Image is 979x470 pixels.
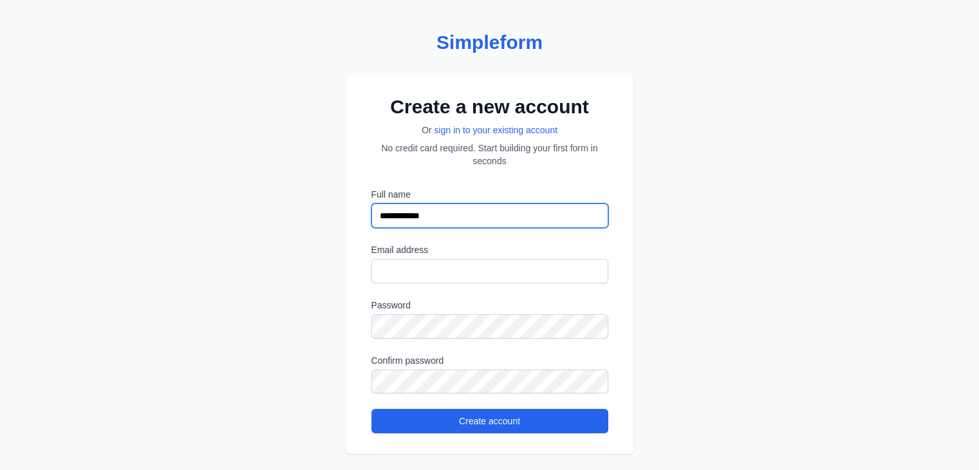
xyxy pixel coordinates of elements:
[371,124,608,136] p: Or
[371,95,608,118] h2: Create a new account
[434,125,557,135] a: sign in to your existing account
[371,299,608,312] label: Password
[371,409,608,433] button: Create account
[371,188,608,201] label: Full name
[371,142,608,167] p: No credit card required. Start building your first form in seconds
[371,354,608,367] label: Confirm password
[371,243,608,256] label: Email address
[346,31,634,54] a: Simpleform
